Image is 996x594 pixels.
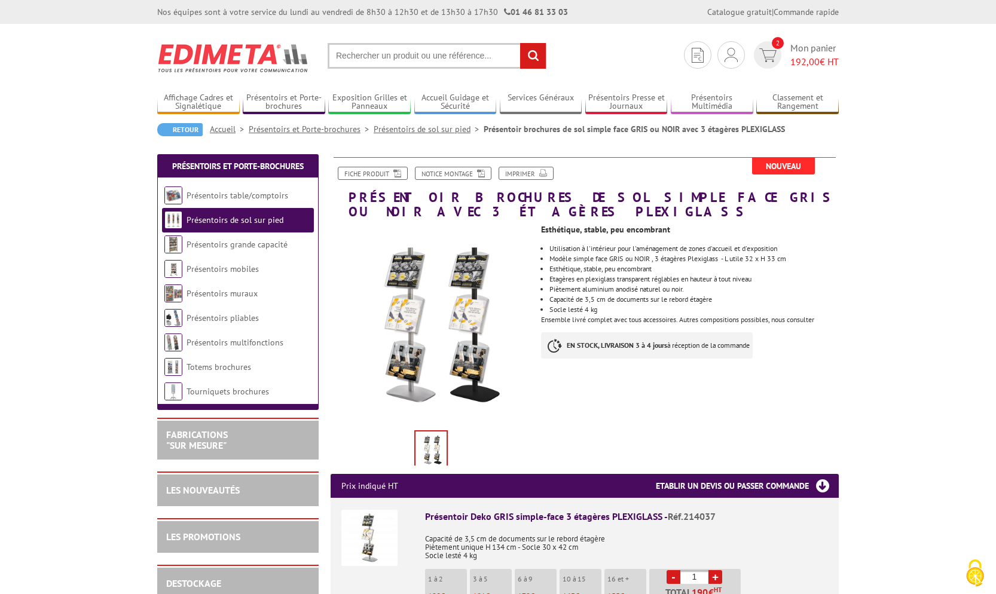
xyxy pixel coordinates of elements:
[541,224,670,235] strong: Esthétique, stable, peu encombrant
[504,7,568,17] strong: 01 46 81 33 03
[549,265,839,272] li: Esthétique, stable, peu encombrant
[484,123,785,135] li: Présentoir brochures de sol simple face GRIS ou NOIR avec 3 étagères PLEXIGLASS
[549,306,839,313] li: Socle lesté 4 kg
[708,570,722,584] a: +
[341,510,398,566] img: Présentoir Deko GRIS simple-face 3 étagères PLEXIGLASS
[414,93,497,112] a: Accueil Guidage et Sécurité
[164,309,182,327] img: Présentoirs pliables
[164,358,182,376] img: Totems brochures
[751,41,839,69] a: devis rapide 2 Mon panier 192,00€ HT
[692,48,704,63] img: devis rapide
[671,93,753,112] a: Présentoirs Multimédia
[756,93,839,112] a: Classement et Rangement
[549,275,839,283] li: Etagères en plexiglass transparent réglables en hauteur à tout niveau
[725,48,738,62] img: devis rapide
[499,167,554,180] a: Imprimer
[549,245,839,252] li: Utilisation à l'intérieur pour l'aménagement de zones d'accueil et d'exposition
[714,586,722,594] sup: HT
[541,219,848,376] div: Ensemble livré complet avec tous accessoires. Autres compositions possibles, nous consulter
[668,510,716,522] span: Réf.214037
[164,333,182,351] img: Présentoirs multifonctions
[164,235,182,253] img: Présentoirs grande capacité
[374,124,484,134] a: Présentoirs de sol sur pied
[164,211,182,229] img: Présentoirs de sol sur pied
[774,7,839,17] a: Commande rapide
[500,93,582,112] a: Services Généraux
[518,575,557,583] p: 6 à 9
[187,190,288,201] a: Présentoirs table/comptoirs
[425,526,828,560] p: Capacité de 3,5 cm de documents sur le rebord étagère Piètement unique H 134 cm - Socle 30 x 42 c...
[187,337,283,348] a: Présentoirs multifonctions
[563,575,601,583] p: 10 à 15
[187,313,259,323] a: Présentoirs pliables
[549,255,839,262] li: Modèle simple face GRIS ou NOIR , 3 étagères Plexiglass - L utile 32 x H 33 cm
[428,575,467,583] p: 1 à 2
[707,6,839,18] div: |
[790,56,820,68] span: 192,00
[790,55,839,69] span: € HT
[187,215,283,225] a: Présentoirs de sol sur pied
[772,37,784,49] span: 2
[328,43,546,69] input: Rechercher un produit ou une référence...
[341,474,398,498] p: Prix indiqué HT
[549,296,839,303] li: Capacité de 3,5 cm de documents sur le rebord étagère
[187,288,258,299] a: Présentoirs muraux
[790,41,839,69] span: Mon panier
[243,93,325,112] a: Présentoirs et Porte-brochures
[157,6,568,18] div: Nos équipes sont à votre service du lundi au vendredi de 8h30 à 12h30 et de 13h30 à 17h30
[157,36,310,80] img: Edimeta
[210,124,249,134] a: Accueil
[338,167,408,180] a: Fiche produit
[187,264,259,274] a: Présentoirs mobiles
[187,362,251,372] a: Totems brochures
[164,260,182,278] img: Présentoirs mobiles
[331,225,532,426] img: presentoir_brochures_de_sol_simple_face_avec_3_etageres_214037_214037nr.png
[473,575,512,583] p: 3 à 5
[157,123,203,136] a: Retour
[549,286,839,293] li: Piètement aluminium anodisé naturel ou noir.
[187,386,269,397] a: Tourniquets brochures
[164,186,182,204] img: Présentoirs table/comptoirs
[249,124,374,134] a: Présentoirs et Porte-brochures
[187,239,288,250] a: Présentoirs grande capacité
[667,570,680,584] a: -
[759,48,777,62] img: devis rapide
[166,428,228,451] a: FABRICATIONS"Sur Mesure"
[567,341,667,350] strong: EN STOCK, LIVRAISON 3 à 4 jours
[656,474,839,498] h3: Etablir un devis ou passer commande
[415,431,447,469] img: presentoir_brochures_de_sol_simple_face_avec_3_etageres_214037_214037nr.png
[585,93,668,112] a: Présentoirs Presse et Journaux
[425,510,828,523] div: Présentoir Deko GRIS simple-face 3 étagères PLEXIGLASS -
[520,43,546,69] input: rechercher
[707,7,772,17] a: Catalogue gratuit
[166,577,221,589] a: DESTOCKAGE
[157,93,240,112] a: Affichage Cadres et Signalétique
[166,531,240,543] a: LES PROMOTIONS
[166,484,240,496] a: LES NOUVEAUTÉS
[752,158,815,174] span: Nouveau
[164,382,182,400] img: Tourniquets brochures
[541,332,753,359] p: à réception de la commande
[607,575,646,583] p: 16 et +
[415,167,491,180] a: Notice Montage
[328,93,411,112] a: Exposition Grilles et Panneaux
[172,161,304,172] a: Présentoirs et Porte-brochures
[960,558,990,588] img: Cookies (fenêtre modale)
[954,553,996,594] button: Cookies (fenêtre modale)
[164,284,182,302] img: Présentoirs muraux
